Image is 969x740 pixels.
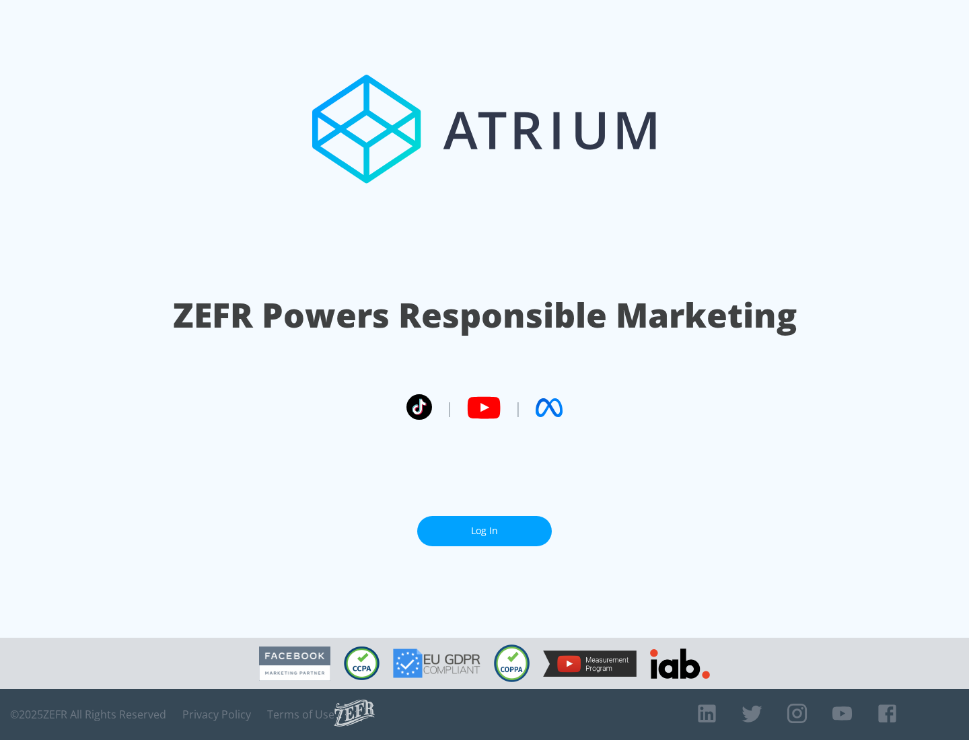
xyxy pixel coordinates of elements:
a: Log In [417,516,552,546]
img: GDPR Compliant [393,649,480,678]
img: Facebook Marketing Partner [259,646,330,681]
span: © 2025 ZEFR All Rights Reserved [10,708,166,721]
img: YouTube Measurement Program [543,651,637,677]
a: Privacy Policy [182,708,251,721]
img: IAB [650,649,710,679]
img: CCPA Compliant [344,646,380,680]
img: COPPA Compliant [494,644,530,682]
span: | [514,398,522,418]
a: Terms of Use [267,708,334,721]
span: | [445,398,454,418]
h1: ZEFR Powers Responsible Marketing [173,292,797,338]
